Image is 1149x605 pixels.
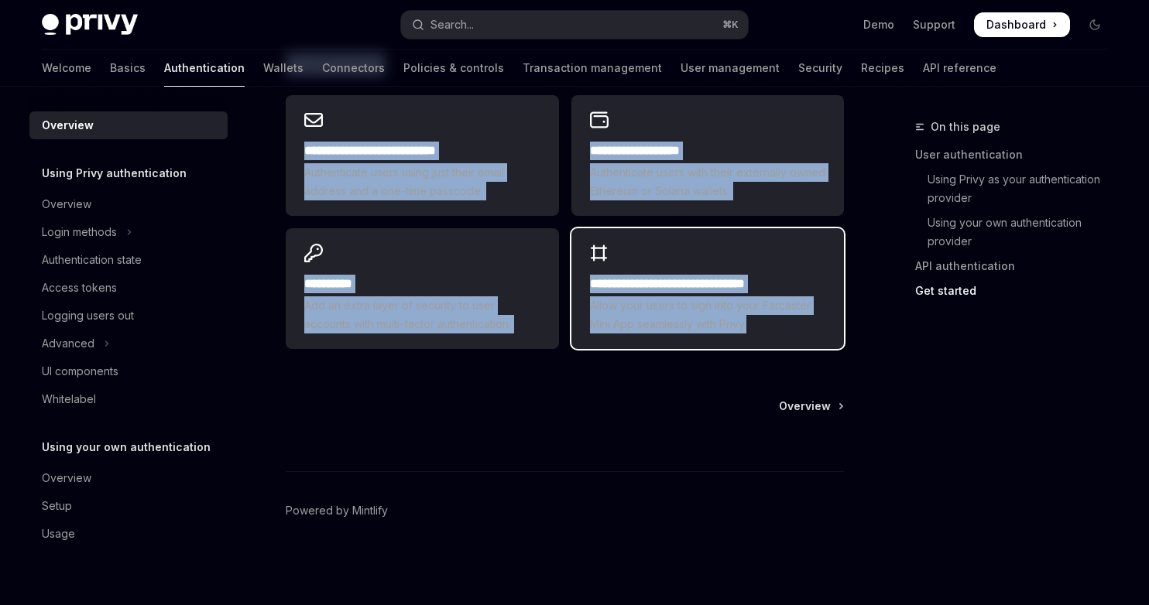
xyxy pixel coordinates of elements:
[571,95,844,216] a: **** **** **** ****Authenticate users with their externally owned Ethereum or Solana wallets.
[779,398,831,414] span: Overview
[42,438,211,456] h5: Using your own authentication
[29,330,228,357] button: Toggle Advanced section
[42,525,75,543] div: Usage
[798,50,842,87] a: Security
[923,50,996,87] a: API reference
[42,14,138,36] img: dark logo
[42,469,91,487] div: Overview
[42,50,91,87] a: Welcome
[915,254,1120,279] a: API authentication
[986,17,1046,32] span: Dashboard
[42,390,96,408] div: Whitelabel
[915,210,1120,254] a: Using your own authentication provider
[42,195,91,214] div: Overview
[1082,12,1107,37] button: Toggle dark mode
[913,17,955,32] a: Support
[430,15,474,34] div: Search...
[779,398,842,414] a: Overview
[29,246,228,274] a: Authentication state
[29,190,228,218] a: Overview
[42,116,94,135] div: Overview
[304,163,540,200] span: Authenticate users using just their email address and a one-time passcode.
[322,50,385,87] a: Connectors
[29,302,228,330] a: Logging users out
[974,12,1070,37] a: Dashboard
[29,274,228,302] a: Access tokens
[915,167,1120,210] a: Using Privy as your authentication provider
[722,19,739,31] span: ⌘ K
[401,11,748,39] button: Open search
[42,164,187,183] h5: Using Privy authentication
[29,357,228,385] a: UI components
[523,50,662,87] a: Transaction management
[681,50,780,87] a: User management
[42,362,118,381] div: UI components
[42,279,117,297] div: Access tokens
[110,50,146,87] a: Basics
[863,17,894,32] a: Demo
[164,50,245,87] a: Authentication
[590,296,825,333] span: Allow your users to sign into your Farcaster Mini App seamlessly with Privy.
[42,334,94,353] div: Advanced
[29,520,228,548] a: Usage
[286,503,388,518] a: Powered by Mintlify
[42,251,142,269] div: Authentication state
[915,279,1120,303] a: Get started
[42,223,117,241] div: Login methods
[286,228,558,349] a: **** *****Add an extra layer of security to user accounts with multi-factor authentication.
[590,163,825,200] span: Authenticate users with their externally owned Ethereum or Solana wallets.
[42,497,72,515] div: Setup
[403,50,504,87] a: Policies & controls
[931,118,1000,136] span: On this page
[29,218,228,246] button: Toggle Login methods section
[915,142,1120,167] a: User authentication
[304,296,540,333] span: Add an extra layer of security to user accounts with multi-factor authentication.
[29,111,228,139] a: Overview
[263,50,304,87] a: Wallets
[29,464,228,492] a: Overview
[29,492,228,520] a: Setup
[29,385,228,413] a: Whitelabel
[42,306,134,325] div: Logging users out
[861,50,904,87] a: Recipes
